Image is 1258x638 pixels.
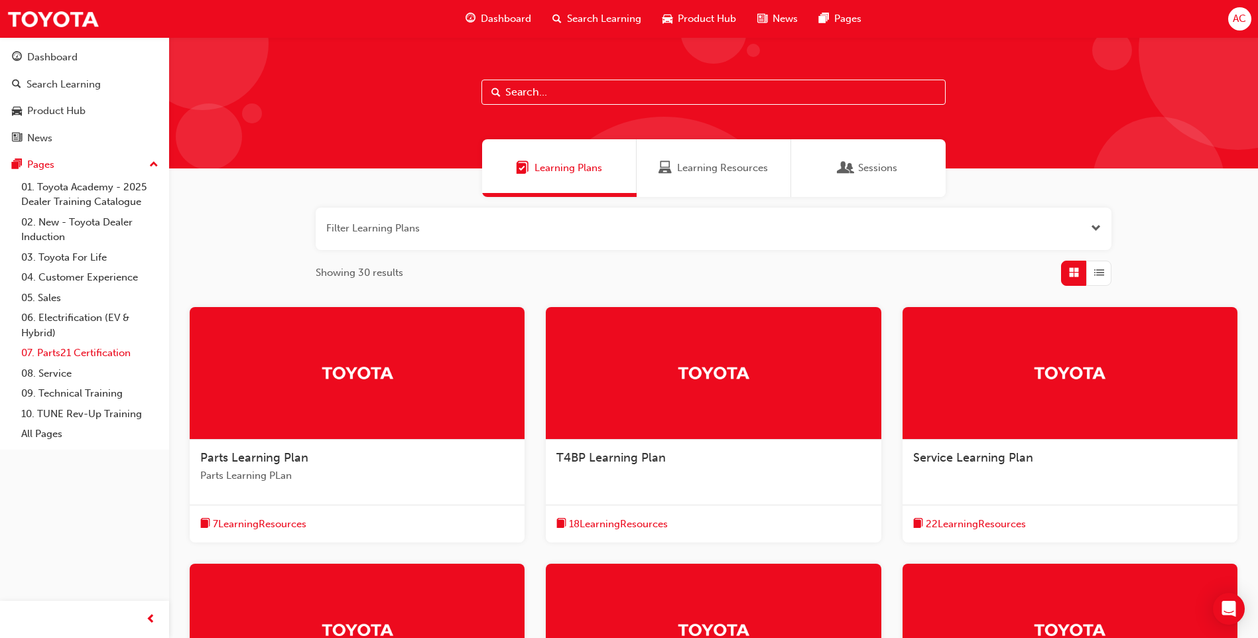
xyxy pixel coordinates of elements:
[913,516,1026,533] button: book-icon22LearningResources
[16,363,164,384] a: 08. Service
[316,265,403,281] span: Showing 30 results
[482,139,637,197] a: Learning PlansLearning Plans
[16,177,164,212] a: 01. Toyota Academy - 2025 Dealer Training Catalogue
[5,45,164,70] a: Dashboard
[200,468,514,483] span: Parts Learning PLan
[12,105,22,117] span: car-icon
[747,5,808,32] a: news-iconNews
[146,611,156,628] span: prev-icon
[16,247,164,268] a: 03. Toyota For Life
[213,517,306,532] span: 7 Learning Resources
[913,516,923,533] span: book-icon
[16,212,164,247] a: 02. New - Toyota Dealer Induction
[481,80,946,105] input: Search...
[840,160,853,176] span: Sessions
[16,383,164,404] a: 09. Technical Training
[569,517,668,532] span: 18 Learning Resources
[556,450,666,465] span: T4BP Learning Plan
[834,11,861,27] span: Pages
[200,516,210,533] span: book-icon
[1091,221,1101,236] button: Open the filter
[546,307,881,543] a: TrakT4BP Learning Planbook-icon18LearningResources
[149,157,158,174] span: up-icon
[27,103,86,119] div: Product Hub
[677,361,750,384] img: Trak
[7,4,99,34] img: Trak
[535,160,602,176] span: Learning Plans
[5,42,164,153] button: DashboardSearch LearningProduct HubNews
[913,450,1033,465] span: Service Learning Plan
[652,5,747,32] a: car-iconProduct Hub
[455,5,542,32] a: guage-iconDashboard
[16,308,164,343] a: 06. Electrification (EV & Hybrid)
[12,133,22,145] span: news-icon
[1094,265,1104,281] span: List
[903,307,1237,543] a: TrakService Learning Planbook-icon22LearningResources
[27,131,52,146] div: News
[542,5,652,32] a: search-iconSearch Learning
[5,99,164,123] a: Product Hub
[791,139,946,197] a: SessionsSessions
[662,11,672,27] span: car-icon
[12,159,22,171] span: pages-icon
[1233,11,1246,27] span: AC
[321,361,394,384] img: Trak
[5,126,164,151] a: News
[16,404,164,424] a: 10. TUNE Rev-Up Training
[773,11,798,27] span: News
[678,11,736,27] span: Product Hub
[1033,361,1106,384] img: Trak
[12,79,21,91] span: search-icon
[556,516,668,533] button: book-icon18LearningResources
[5,153,164,177] button: Pages
[808,5,872,32] a: pages-iconPages
[926,517,1026,532] span: 22 Learning Resources
[200,450,308,465] span: Parts Learning Plan
[200,516,306,533] button: book-icon7LearningResources
[1213,593,1245,625] div: Open Intercom Messenger
[16,424,164,444] a: All Pages
[16,343,164,363] a: 07. Parts21 Certification
[516,160,529,176] span: Learning Plans
[27,50,78,65] div: Dashboard
[190,307,525,543] a: TrakParts Learning PlanParts Learning PLanbook-icon7LearningResources
[637,139,791,197] a: Learning ResourcesLearning Resources
[491,85,501,100] span: Search
[819,11,829,27] span: pages-icon
[858,160,897,176] span: Sessions
[27,77,101,92] div: Search Learning
[481,11,531,27] span: Dashboard
[677,160,768,176] span: Learning Resources
[556,516,566,533] span: book-icon
[16,288,164,308] a: 05. Sales
[659,160,672,176] span: Learning Resources
[5,72,164,97] a: Search Learning
[16,267,164,288] a: 04. Customer Experience
[1228,7,1251,31] button: AC
[1069,265,1079,281] span: Grid
[567,11,641,27] span: Search Learning
[466,11,475,27] span: guage-icon
[27,157,54,172] div: Pages
[552,11,562,27] span: search-icon
[757,11,767,27] span: news-icon
[12,52,22,64] span: guage-icon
